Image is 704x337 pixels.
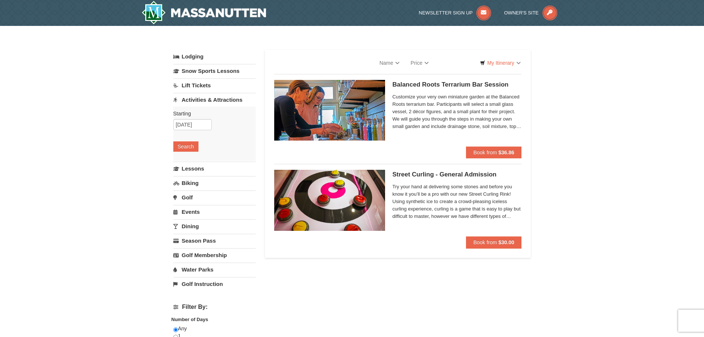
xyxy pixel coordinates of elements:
[499,149,514,155] strong: $36.86
[173,141,198,152] button: Search
[473,239,497,245] span: Book from
[504,10,539,16] span: Owner's Site
[374,55,405,70] a: Name
[405,55,434,70] a: Price
[173,191,256,204] a: Golf
[171,317,208,322] strong: Number of Days
[173,263,256,276] a: Water Parks
[473,149,497,155] span: Book from
[173,176,256,190] a: Biking
[173,78,256,92] a: Lift Tickets
[466,146,522,158] button: Book from $36.86
[173,277,256,291] a: Golf Instruction
[392,81,522,88] h5: Balanced Roots Terrarium Bar Session
[142,1,266,24] img: Massanutten Resort Logo
[499,239,514,245] strong: $30.00
[173,205,256,219] a: Events
[173,93,256,107] a: Activities & Attractions
[504,10,557,16] a: Owner's Site
[173,304,256,310] h4: Filter By:
[173,50,256,63] a: Lodging
[475,57,525,68] a: My Itinerary
[274,80,385,141] img: 18871151-30-393e4332.jpg
[173,64,256,78] a: Snow Sports Lessons
[466,236,522,248] button: Book from $30.00
[419,10,473,16] span: Newsletter Sign Up
[173,234,256,247] a: Season Pass
[173,110,250,117] label: Starting
[173,162,256,175] a: Lessons
[419,10,491,16] a: Newsletter Sign Up
[392,171,522,178] h5: Street Curling - General Admission
[392,93,522,130] span: Customize your very own miniature garden at the Balanced Roots terrarium bar. Participants will s...
[274,170,385,230] img: 15390471-88-44377514.jpg
[173,248,256,262] a: Golf Membership
[142,1,266,24] a: Massanutten Resort
[173,219,256,233] a: Dining
[392,183,522,220] span: Try your hand at delivering some stones and before you know it you’ll be a pro with our new Stree...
